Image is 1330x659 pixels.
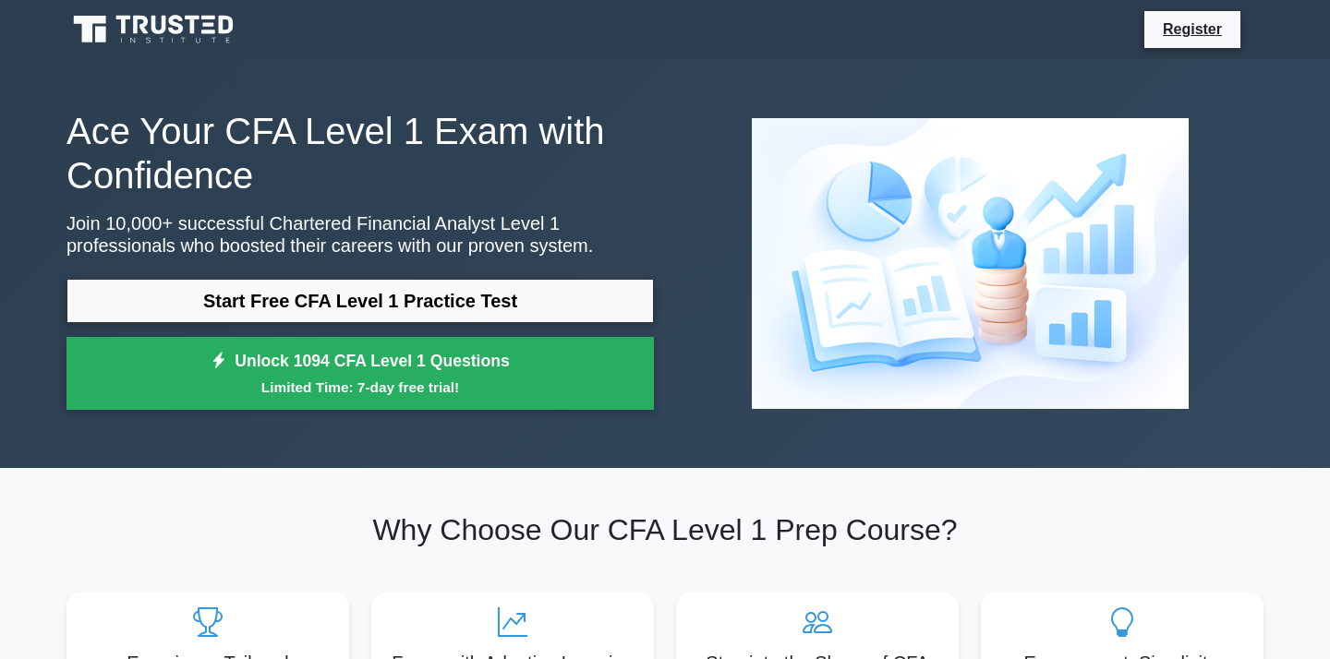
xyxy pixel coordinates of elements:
[90,377,631,398] small: Limited Time: 7-day free trial!
[66,212,654,257] p: Join 10,000+ successful Chartered Financial Analyst Level 1 professionals who boosted their caree...
[66,279,654,323] a: Start Free CFA Level 1 Practice Test
[737,103,1203,424] img: Chartered Financial Analyst Level 1 Preview
[66,109,654,198] h1: Ace Your CFA Level 1 Exam with Confidence
[1152,18,1233,41] a: Register
[66,512,1263,547] h2: Why Choose Our CFA Level 1 Prep Course?
[66,337,654,411] a: Unlock 1094 CFA Level 1 QuestionsLimited Time: 7-day free trial!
